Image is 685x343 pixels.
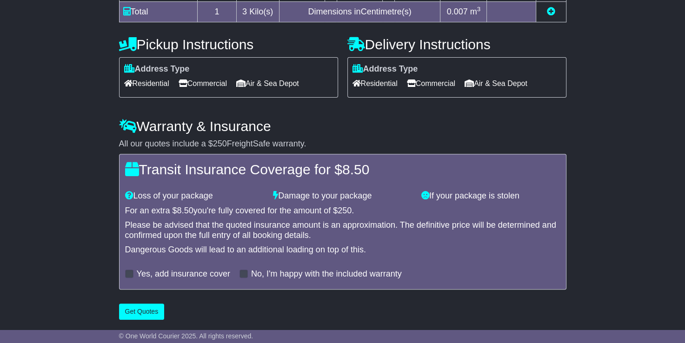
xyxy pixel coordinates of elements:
[119,303,165,320] button: Get Quotes
[236,1,279,22] td: Kilo(s)
[125,162,560,177] h4: Transit Insurance Coverage for $
[125,220,560,240] div: Please be advised that the quoted insurance amount is an approximation. The definitive price will...
[119,37,338,52] h4: Pickup Instructions
[268,191,417,201] div: Damage to your package
[347,37,566,52] h4: Delivery Instructions
[236,76,299,91] span: Air & Sea Depot
[213,139,227,148] span: 250
[124,64,190,74] label: Address Type
[470,7,481,16] span: m
[407,76,455,91] span: Commercial
[137,269,230,279] label: Yes, add insurance cover
[125,245,560,255] div: Dangerous Goods will lead to an additional loading on top of this.
[251,269,402,279] label: No, I'm happy with the included warranty
[477,6,481,13] sup: 3
[124,76,169,91] span: Residential
[119,139,566,149] div: All our quotes include a $ FreightSafe warranty.
[342,162,369,177] span: 8.50
[120,191,269,201] div: Loss of your package
[119,1,198,22] td: Total
[447,7,468,16] span: 0.007
[547,7,555,16] a: Add new item
[465,76,527,91] span: Air & Sea Depot
[242,7,247,16] span: 3
[177,206,193,215] span: 8.50
[352,64,418,74] label: Address Type
[338,206,352,215] span: 250
[119,119,566,134] h4: Warranty & Insurance
[279,1,440,22] td: Dimensions in Centimetre(s)
[125,206,560,216] div: For an extra $ you're fully covered for the amount of $ .
[198,1,236,22] td: 1
[119,332,253,340] span: © One World Courier 2025. All rights reserved.
[352,76,398,91] span: Residential
[179,76,227,91] span: Commercial
[417,191,565,201] div: If your package is stolen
